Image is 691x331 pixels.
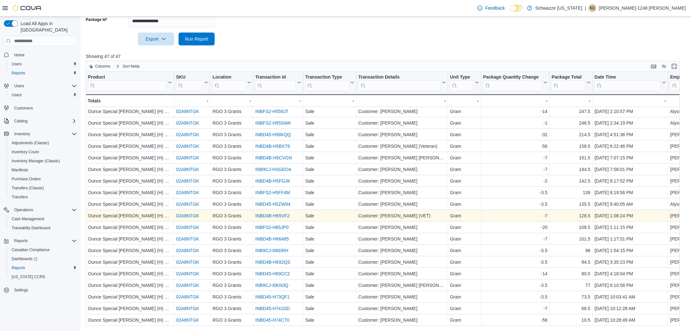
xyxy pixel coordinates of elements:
[595,143,666,150] div: [DATE] 6:22:46 PM
[450,189,479,197] div: Gram
[88,166,172,174] div: Ounce Special [PERSON_NAME] (H) Per 1g
[305,247,354,255] div: Sale
[12,130,33,138] button: Inventory
[595,97,666,105] div: -
[255,167,291,172] a: INB9CJ-HSGEO4
[483,108,548,116] div: -14
[305,177,354,185] div: Sale
[212,212,251,220] div: RGO 3 Grants
[12,61,22,67] span: Users
[255,248,288,253] a: INB9CJ-I06DRH
[9,273,77,281] span: Washington CCRS
[358,201,446,208] div: Customer: [PERSON_NAME]
[142,33,170,45] span: Export
[176,283,199,288] a: 02A8NTGK
[358,247,446,255] div: Customer: [PERSON_NAME]
[589,4,596,12] div: Neil-1248 Garcia
[212,247,251,255] div: RGO 3 Grants
[475,2,507,14] a: Feedback
[212,224,251,232] div: RGO 3 Grants
[12,82,27,90] button: Users
[358,224,446,232] div: Customer: [PERSON_NAME]
[551,143,590,150] div: 158.5
[12,237,77,245] span: Reports
[6,254,79,263] a: Dashboards
[305,97,354,105] div: -
[450,74,479,91] button: Unit Type
[122,64,140,69] span: Sort fields
[9,184,77,192] span: Transfers (Classic)
[9,166,77,174] span: Manifests
[358,166,446,174] div: Customer: [PERSON_NAME]
[358,131,446,139] div: Customer: [PERSON_NAME]
[595,201,666,208] div: [DATE] 8:40:05 AM
[88,247,172,255] div: Ounce Special [PERSON_NAME] (H) Per 1g
[483,212,548,220] div: -7
[9,224,53,232] a: Traceabilty Dashboard
[9,184,46,192] a: Transfers (Classic)
[86,62,113,70] button: Columns
[305,74,354,91] button: Transaction Type
[255,97,301,105] div: -
[6,214,79,223] button: Cash Management
[14,207,33,213] span: Operations
[6,272,79,281] button: [US_STATE] CCRS
[88,235,172,243] div: Ounce Special [PERSON_NAME] (H) Per 1g
[6,90,79,99] button: Users
[9,60,77,68] span: Users
[12,237,30,245] button: Reports
[450,235,479,243] div: Gram
[551,224,590,232] div: 108.5
[450,74,474,91] div: Unit Type
[255,225,288,230] a: INBFS2-H65JP0
[12,274,45,279] span: [US_STATE] CCRS
[88,119,172,127] div: Ounce Special [PERSON_NAME] (H) Per 1g
[9,60,24,68] a: Users
[255,121,291,126] a: INBFS2-H55SWK
[551,154,590,162] div: 151.5
[1,117,79,126] button: Catalog
[255,132,291,137] a: INBD45-H58KQQ
[6,147,79,156] button: Inventory Count
[176,167,199,172] a: 02A8NTGK
[12,92,22,98] span: Users
[1,50,79,59] button: Home
[12,140,49,146] span: Adjustments (Classic)
[6,69,79,78] button: Reports
[255,74,296,91] div: Transaction Id URL
[88,154,172,162] div: Ounce Special [PERSON_NAME] (H) Per 1g
[95,64,110,69] span: Columns
[9,69,28,77] a: Reports
[483,177,548,185] div: -2
[185,36,208,42] span: Run Report
[14,106,33,111] span: Customers
[9,246,77,254] span: Canadian Compliance
[450,119,479,127] div: Gram
[551,97,590,105] div: -
[450,224,479,232] div: Gram
[483,235,548,243] div: -7
[595,108,666,116] div: [DATE] 2:10:57 PM
[88,143,172,150] div: Ounce Special [PERSON_NAME] (H) Per 1g
[1,285,79,295] button: Settings
[179,33,215,45] button: Run Report
[6,156,79,165] button: Inventory Manager (Classic)
[650,62,657,70] button: Keyboard shortcuts
[483,189,548,197] div: -3.5
[212,131,251,139] div: RGO 3 Grants
[595,189,666,197] div: [DATE] 8:19:56 PM
[14,83,24,89] span: Users
[535,4,582,12] p: Schwazze [US_STATE]
[9,148,42,156] a: Inventory Count
[12,158,60,164] span: Inventory Manager (Classic)
[450,108,479,116] div: Gram
[595,212,666,220] div: [DATE] 1:08:24 PM
[88,108,172,116] div: Ounce Special [PERSON_NAME] (H) Per 1g
[13,5,42,11] img: Cova
[9,224,77,232] span: Traceabilty Dashboard
[305,189,354,197] div: Sale
[12,71,25,76] span: Reports
[18,20,77,33] span: Load All Apps in [GEOGRAPHIC_DATA]
[138,33,174,45] button: Export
